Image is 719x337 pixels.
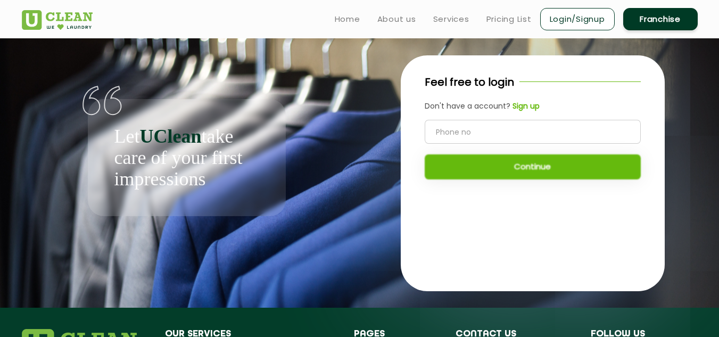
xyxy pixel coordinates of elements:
[513,101,540,111] b: Sign up
[425,74,514,90] p: Feel free to login
[22,10,93,30] img: UClean Laundry and Dry Cleaning
[335,13,360,26] a: Home
[82,86,122,116] img: quote-img
[540,8,615,30] a: Login/Signup
[377,13,416,26] a: About us
[486,13,532,26] a: Pricing List
[623,8,698,30] a: Franchise
[114,126,259,190] p: Let take care of your first impressions
[139,126,201,147] b: UClean
[425,120,641,144] input: Phone no
[510,101,540,112] a: Sign up
[425,101,510,111] span: Don't have a account?
[433,13,469,26] a: Services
